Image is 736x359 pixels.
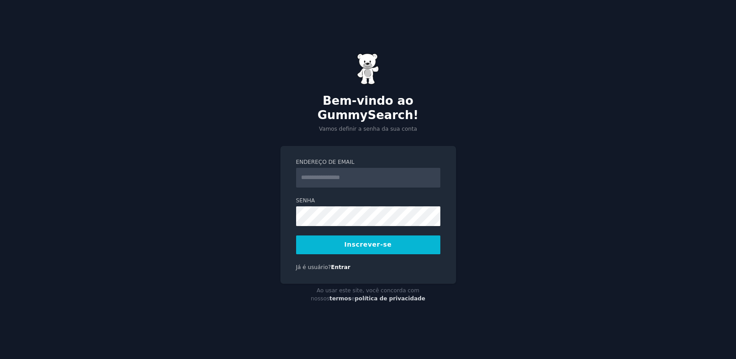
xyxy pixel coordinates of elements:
font: Bem-vindo ao GummySearch! [318,94,419,122]
button: Inscrever-se [296,235,440,254]
a: política de privacidade [355,295,426,302]
font: Endereço de email [296,159,355,165]
font: Já é usuário? [296,264,331,270]
a: Entrar [331,264,350,270]
font: e [351,295,355,302]
a: termos [330,295,352,302]
font: Ao usar este site, você concorda com nossos [311,287,420,302]
img: Ursinho de goma [357,53,379,85]
font: Vamos definir a senha da sua conta [319,126,417,132]
font: Senha [296,197,315,204]
font: Inscrever-se [344,241,392,248]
